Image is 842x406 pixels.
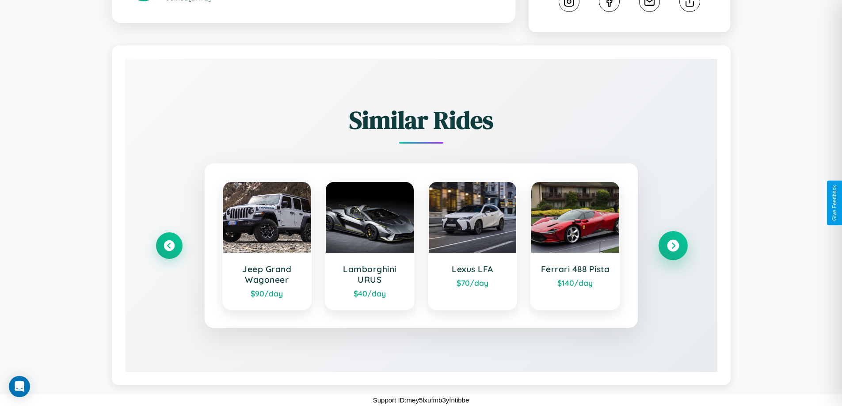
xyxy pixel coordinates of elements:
div: $ 140 /day [540,278,610,288]
div: $ 40 /day [335,288,405,298]
h3: Ferrari 488 Pista [540,264,610,274]
p: Support ID: mey5lxufmb3yfntibbe [373,394,469,406]
h3: Lexus LFA [438,264,508,274]
div: Open Intercom Messenger [9,376,30,397]
a: Jeep Grand Wagoneer$90/day [222,181,312,310]
h3: Lamborghini URUS [335,264,405,285]
div: $ 70 /day [438,278,508,288]
a: Ferrari 488 Pista$140/day [530,181,620,310]
h3: Jeep Grand Wagoneer [232,264,302,285]
div: $ 90 /day [232,288,302,298]
a: Lamborghini URUS$40/day [325,181,415,310]
div: Give Feedback [831,185,838,221]
h2: Similar Rides [156,103,686,137]
a: Lexus LFA$70/day [428,181,518,310]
